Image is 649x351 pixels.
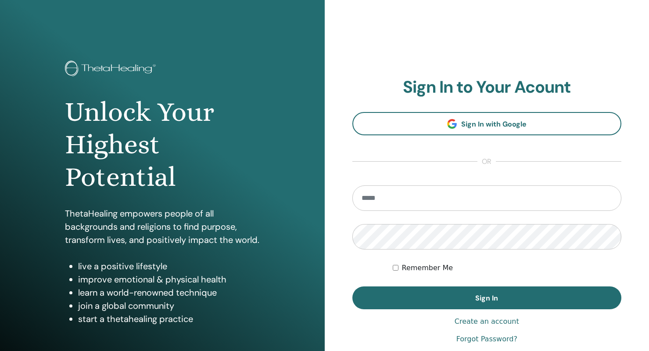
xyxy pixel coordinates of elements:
li: start a thetahealing practice [78,312,259,326]
p: ThetaHealing empowers people of all backgrounds and religions to find purpose, transform lives, a... [65,207,259,246]
button: Sign In [352,286,622,309]
li: improve emotional & physical health [78,273,259,286]
li: learn a world-renowned technique [78,286,259,299]
li: live a positive lifestyle [78,260,259,273]
li: join a global community [78,299,259,312]
a: Sign In with Google [352,112,622,135]
span: Sign In [475,293,498,303]
h2: Sign In to Your Acount [352,77,622,98]
a: Forgot Password? [456,334,517,344]
span: Sign In with Google [461,119,527,129]
div: Keep me authenticated indefinitely or until I manually logout [393,263,621,273]
h1: Unlock Your Highest Potential [65,96,259,194]
a: Create an account [455,316,519,327]
span: or [477,156,496,167]
label: Remember Me [402,263,453,273]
